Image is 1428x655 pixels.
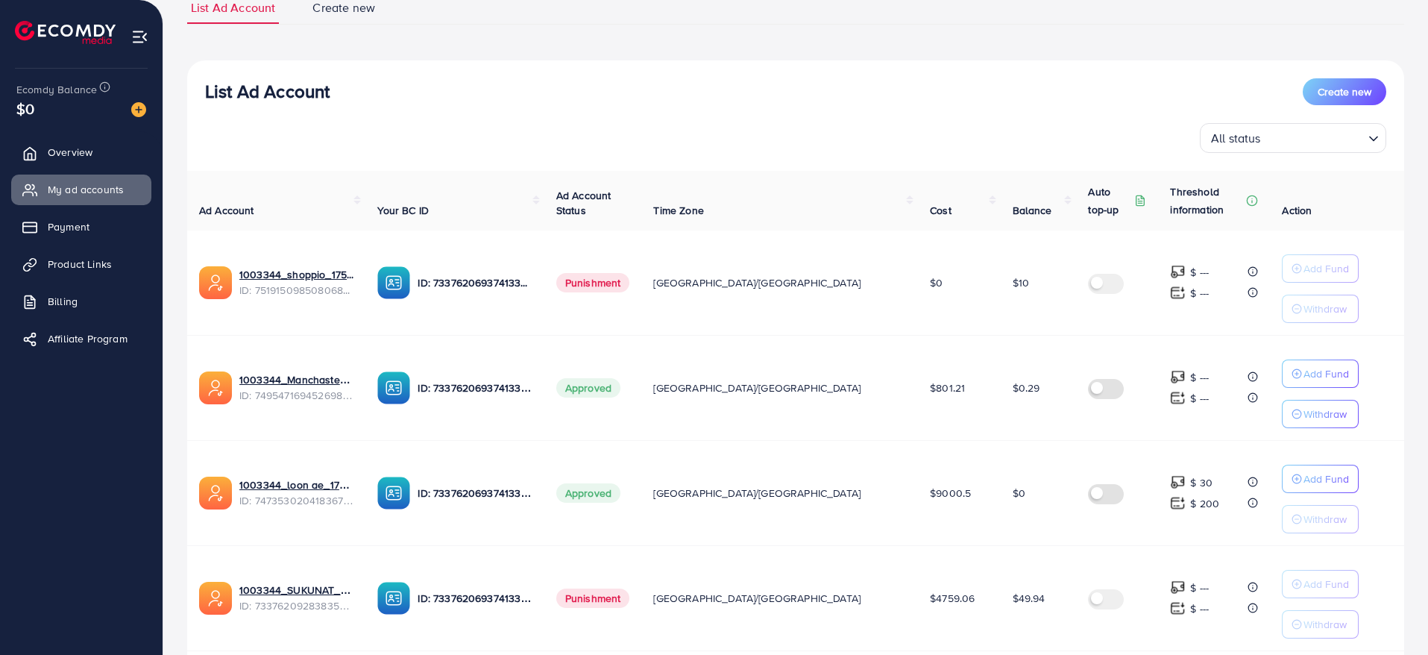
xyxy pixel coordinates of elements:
[1190,263,1209,281] p: $ ---
[48,145,92,160] span: Overview
[11,286,151,316] a: Billing
[199,266,232,299] img: ic-ads-acc.e4c84228.svg
[239,598,353,613] span: ID: 7337620928383565826
[1282,610,1359,639] button: Withdraw
[1190,600,1209,618] p: $ ---
[1190,579,1209,597] p: $ ---
[418,379,532,397] p: ID: 7337620693741338625
[239,267,353,282] a: 1003344_shoppio_1750688962312
[1282,203,1312,218] span: Action
[11,137,151,167] a: Overview
[16,82,97,97] span: Ecomdy Balance
[653,203,703,218] span: Time Zone
[1170,390,1186,406] img: top-up amount
[239,372,353,403] div: <span class='underline'>1003344_Manchaster_1745175503024</span></br>7495471694526988304
[930,486,971,501] span: $9000.5
[1282,570,1359,598] button: Add Fund
[239,267,353,298] div: <span class='underline'>1003344_shoppio_1750688962312</span></br>7519150985080684551
[1190,474,1212,492] p: $ 30
[1282,254,1359,283] button: Add Fund
[1303,300,1347,318] p: Withdraw
[239,583,353,613] div: <span class='underline'>1003344_SUKUNAT_1708423019062</span></br>7337620928383565826
[1282,295,1359,323] button: Withdraw
[239,477,353,508] div: <span class='underline'>1003344_loon ae_1740066863007</span></br>7473530204183674896
[48,331,128,346] span: Affiliate Program
[556,378,620,398] span: Approved
[239,283,353,298] span: ID: 7519150985080684551
[1170,285,1186,301] img: top-up amount
[930,380,965,395] span: $801.21
[199,582,232,615] img: ic-ads-acc.e4c84228.svg
[15,21,116,44] img: logo
[1190,389,1209,407] p: $ ---
[1282,505,1359,533] button: Withdraw
[16,98,34,119] span: $0
[131,102,146,117] img: image
[1282,465,1359,493] button: Add Fund
[418,484,532,502] p: ID: 7337620693741338625
[1013,591,1045,606] span: $49.94
[556,188,611,218] span: Ad Account Status
[1190,495,1219,513] p: $ 200
[199,203,254,218] span: Ad Account
[377,372,410,404] img: ic-ba-acc.ded83a64.svg
[48,219,89,234] span: Payment
[48,294,78,309] span: Billing
[1013,275,1029,290] span: $10
[199,372,232,404] img: ic-ads-acc.e4c84228.svg
[1208,128,1264,149] span: All status
[239,583,353,598] a: 1003344_SUKUNAT_1708423019062
[1303,260,1349,278] p: Add Fund
[377,203,429,218] span: Your BC ID
[377,266,410,299] img: ic-ba-acc.ded83a64.svg
[48,182,124,197] span: My ad accounts
[239,493,353,508] span: ID: 7473530204183674896
[1013,486,1025,501] span: $0
[1303,510,1347,528] p: Withdraw
[930,591,975,606] span: $4759.06
[653,486,861,501] span: [GEOGRAPHIC_DATA]/[GEOGRAPHIC_DATA]
[11,175,151,204] a: My ad accounts
[1282,400,1359,428] button: Withdraw
[199,477,232,510] img: ic-ads-acc.e4c84228.svg
[653,275,861,290] span: [GEOGRAPHIC_DATA]/[GEOGRAPHIC_DATA]
[653,380,861,395] span: [GEOGRAPHIC_DATA]/[GEOGRAPHIC_DATA]
[1200,123,1386,153] div: Search for option
[1170,183,1243,219] p: Threshold information
[1170,369,1186,385] img: top-up amount
[653,591,861,606] span: [GEOGRAPHIC_DATA]/[GEOGRAPHIC_DATA]
[1013,203,1052,218] span: Balance
[1365,588,1417,644] iframe: Chat
[418,274,532,292] p: ID: 7337620693741338625
[1303,405,1347,423] p: Withdraw
[377,582,410,615] img: ic-ba-acc.ded83a64.svg
[131,28,148,46] img: menu
[1303,365,1349,383] p: Add Fund
[1190,369,1209,386] p: $ ---
[239,372,353,387] a: 1003344_Manchaster_1745175503024
[1170,474,1186,490] img: top-up amount
[556,483,620,503] span: Approved
[1190,284,1209,302] p: $ ---
[556,273,630,292] span: Punishment
[11,324,151,354] a: Affiliate Program
[930,203,952,218] span: Cost
[239,388,353,403] span: ID: 7495471694526988304
[1303,615,1347,633] p: Withdraw
[48,257,112,272] span: Product Links
[1170,601,1186,616] img: top-up amount
[377,477,410,510] img: ic-ba-acc.ded83a64.svg
[1318,84,1371,99] span: Create new
[1170,495,1186,511] img: top-up amount
[239,477,353,492] a: 1003344_loon ae_1740066863007
[205,81,330,102] h3: List Ad Account
[556,589,630,608] span: Punishment
[1088,183,1131,219] p: Auto top-up
[418,589,532,607] p: ID: 7337620693741338625
[1282,360,1359,388] button: Add Fund
[1303,78,1386,105] button: Create new
[1170,580,1186,595] img: top-up amount
[11,249,151,279] a: Product Links
[930,275,943,290] span: $0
